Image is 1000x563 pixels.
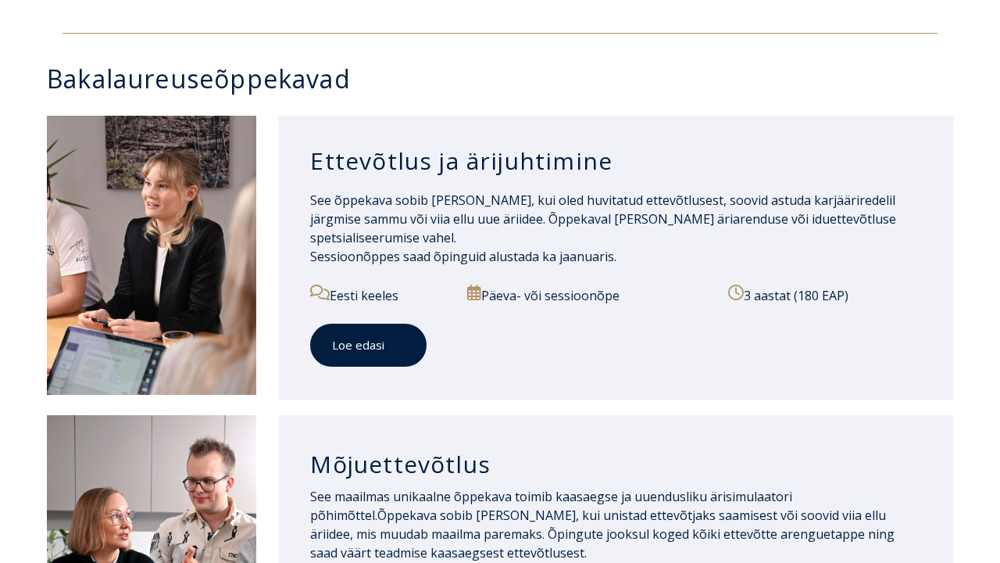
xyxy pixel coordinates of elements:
[310,285,452,305] p: Eesti keeles
[467,285,712,305] p: Päeva- või sessioonõpe
[47,116,256,395] img: Ettevõtlus ja ärijuhtimine
[310,324,427,367] a: Loe edasi
[47,65,969,92] h3: Bakalaureuseõppekavad
[728,285,921,305] p: 3 aastat (180 EAP)
[310,146,922,176] h3: Ettevõtlus ja ärijuhtimine
[310,507,895,561] span: Õppekava sobib [PERSON_NAME], kui unistad ettevõtjaks saamisest või soovid viia ellu äriidee, mis...
[310,192,896,265] span: See õppekava sobib [PERSON_NAME], kui oled huvitatud ettevõtlusest, soovid astuda karjääriredelil...
[310,488,792,524] span: See maailmas unikaalne õppekava toimib kaasaegse ja uuendusliku ärisimulaatori põhimõttel.
[310,450,922,479] h3: Mõjuettevõtlus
